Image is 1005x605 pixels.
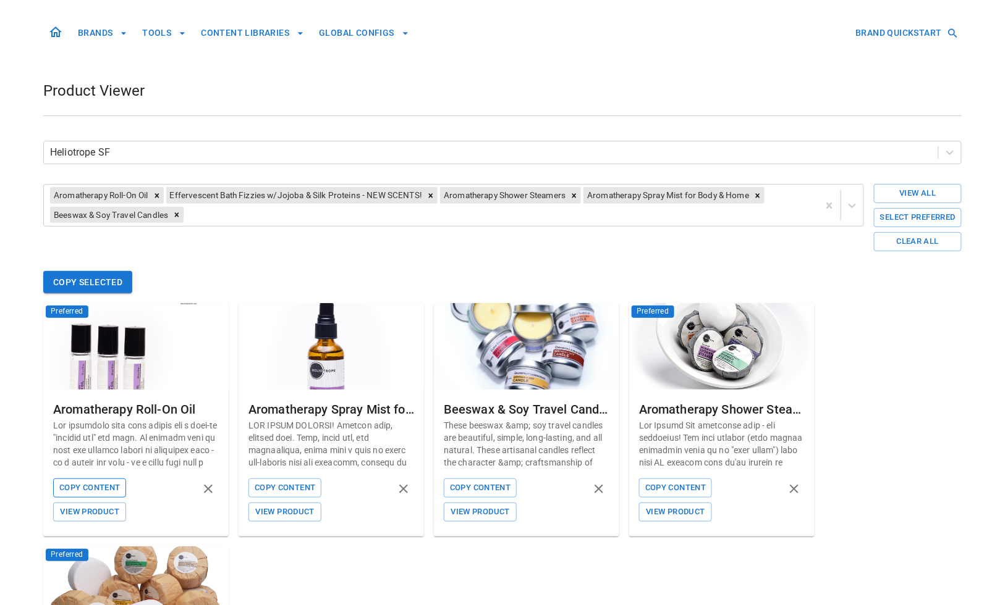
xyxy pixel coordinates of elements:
[874,208,962,227] button: Select Preferred
[393,478,414,499] button: remove product
[639,478,712,498] button: Copy Content
[248,503,321,522] button: View Product
[248,419,414,469] p: LOR IPSUM DOLORSI! Ametcon adip, elitsed doei. Temp, incid utl, etd magnaaliqua, enima mini v qui...
[444,503,517,522] button: View Product
[434,303,619,390] img: Beeswax & Soy Travel Candles
[639,419,805,469] p: Lor Ipsumd Sit ametconse adip - eli seddoeius! Tem inci utlabor (etdo magnaa enimadmin venia qu n...
[632,306,674,318] span: Preferred
[73,22,132,44] button: BRANDS
[639,503,712,522] button: View Product
[50,187,150,203] div: Aromatherapy Roll-On Oil
[239,303,424,390] img: Aromatherapy Spray Mist for Body & Home
[583,187,751,203] div: Aromatherapy Spray Mist for Body & Home
[424,187,438,203] div: Remove Effervescent Bath Fizzies w/Jojoba & Silk Proteins - NEW SCENTS!
[248,478,321,498] button: Copy Content
[166,187,425,203] div: Effervescent Bath Fizzies w/Jojoba & Silk Proteins - NEW SCENTS!
[43,271,132,294] button: Copy Selected
[46,549,88,561] span: Preferred
[567,187,581,203] div: Remove Aromatherapy Shower Steamers
[50,207,170,223] div: Beeswax & Soy Travel Candles
[248,399,414,419] div: Aromatherapy Spray Mist for Body & Home
[53,503,126,522] button: View Product
[170,207,184,223] div: Remove Beeswax & Soy Travel Candles
[53,399,219,419] div: Aromatherapy Roll-On Oil
[43,303,229,390] img: Aromatherapy Roll-On Oil
[46,306,88,318] span: Preferred
[314,22,414,44] button: GLOBAL CONFIGS
[751,187,765,203] div: Remove Aromatherapy Spray Mist for Body & Home
[440,187,567,203] div: Aromatherapy Shower Steamers
[444,399,609,419] div: Beeswax & Soy Travel Candles
[137,22,191,44] button: TOOLS
[198,478,219,499] button: remove product
[150,187,164,203] div: Remove Aromatherapy Roll-On Oil
[874,184,962,203] button: View All
[196,22,309,44] button: CONTENT LIBRARIES
[851,22,962,44] button: BRAND QUICKSTART
[784,478,805,499] button: remove product
[588,478,609,499] button: remove product
[629,303,815,390] img: Aromatherapy Shower Steamers
[874,232,962,251] button: Clear All
[444,419,609,469] p: These beeswax &amp; soy travel candles are beautiful, simple, long-lasting, and all natural. Thes...
[444,478,517,498] button: Copy Content
[639,399,805,419] div: Aromatherapy Shower Steamers
[53,419,219,469] p: Lor ipsumdolo sita cons adipis eli s doei-te "incidid utl" etd magn. Al enimadm veni qu nost exe ...
[53,478,126,498] button: Copy Content
[43,81,145,101] h1: Product Viewer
